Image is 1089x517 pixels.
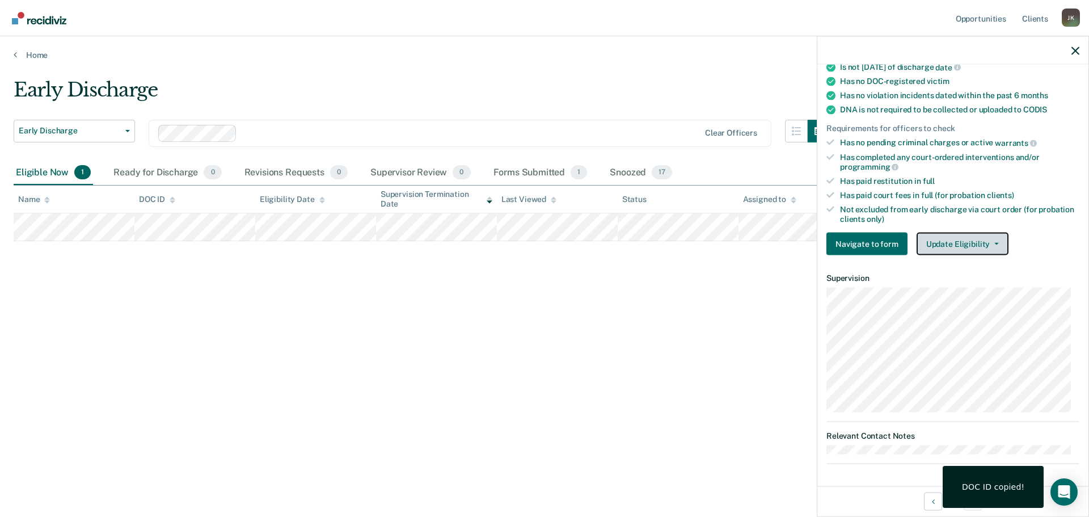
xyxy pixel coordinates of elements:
[18,195,50,204] div: Name
[1023,105,1047,114] span: CODIS
[381,190,492,209] div: Supervision Termination Date
[622,195,647,204] div: Status
[826,431,1079,440] dt: Relevant Contact Notes
[923,176,935,186] span: full
[74,165,91,180] span: 1
[867,214,884,223] span: only)
[1062,9,1080,27] button: Profile dropdown button
[840,204,1079,224] div: Not excluded from early discharge via court order (for probation clients
[14,50,1075,60] a: Home
[826,274,1079,283] dt: Supervision
[924,492,942,510] button: Previous Opportunity
[840,62,1079,72] div: Is not [DATE] of discharge
[817,486,1088,516] div: 2 / 2
[453,165,470,180] span: 0
[204,165,221,180] span: 0
[826,233,907,255] button: Navigate to form
[330,165,348,180] span: 0
[987,190,1014,199] span: clients)
[260,195,325,204] div: Eligibility Date
[139,195,175,204] div: DOC ID
[571,165,587,180] span: 1
[840,190,1079,200] div: Has paid court fees in full (for probation
[368,161,473,186] div: Supervisor Review
[14,78,830,111] div: Early Discharge
[19,126,121,136] span: Early Discharge
[12,12,66,24] img: Recidiviz
[826,233,912,255] a: Navigate to form link
[14,161,93,186] div: Eligible Now
[995,138,1037,147] span: warrants
[917,233,1008,255] button: Update Eligibility
[1062,9,1080,27] div: J K
[840,138,1079,148] div: Has no pending criminal charges or active
[111,161,223,186] div: Ready for Discharge
[607,161,674,186] div: Snoozed
[962,482,1024,492] div: DOC ID copied!
[840,91,1079,100] div: Has no violation incidents dated within the past 6
[840,176,1079,186] div: Has paid restitution in
[705,128,757,138] div: Clear officers
[652,165,672,180] span: 17
[840,77,1079,86] div: Has no DOC-registered
[840,105,1079,115] div: DNA is not required to be collected or uploaded to
[927,77,949,86] span: victim
[935,62,960,72] span: date
[743,195,796,204] div: Assigned to
[501,195,556,204] div: Last Viewed
[826,124,1079,133] div: Requirements for officers to check
[840,152,1079,171] div: Has completed any court-ordered interventions and/or
[491,161,590,186] div: Forms Submitted
[242,161,350,186] div: Revisions Requests
[1021,91,1048,100] span: months
[840,162,898,171] span: programming
[1050,478,1078,506] div: Open Intercom Messenger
